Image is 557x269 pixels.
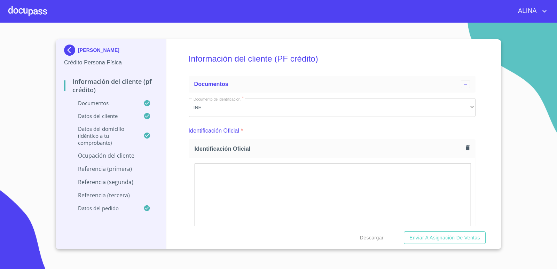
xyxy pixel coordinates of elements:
[64,58,158,67] p: Crédito Persona Física
[64,165,158,173] p: Referencia (primera)
[195,145,463,152] span: Identificación Oficial
[78,47,119,53] p: [PERSON_NAME]
[404,231,486,244] button: Enviar a Asignación de Ventas
[64,112,143,119] p: Datos del cliente
[64,191,158,199] p: Referencia (tercera)
[64,100,143,106] p: Documentos
[64,125,143,146] p: Datos del domicilio (idéntico a tu comprobante)
[64,152,158,159] p: Ocupación del Cliente
[360,234,384,242] span: Descargar
[409,234,480,242] span: Enviar a Asignación de Ventas
[64,205,143,212] p: Datos del pedido
[64,45,158,58] div: [PERSON_NAME]
[357,231,386,244] button: Descargar
[189,127,240,135] p: Identificación Oficial
[189,98,476,117] div: INE
[64,77,158,94] p: Información del cliente (PF crédito)
[64,45,78,56] img: Docupass spot blue
[189,76,476,93] div: Documentos
[513,6,549,17] button: account of current user
[513,6,540,17] span: ALINA
[194,81,228,87] span: Documentos
[189,45,476,73] h5: Información del cliente (PF crédito)
[64,178,158,186] p: Referencia (segunda)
